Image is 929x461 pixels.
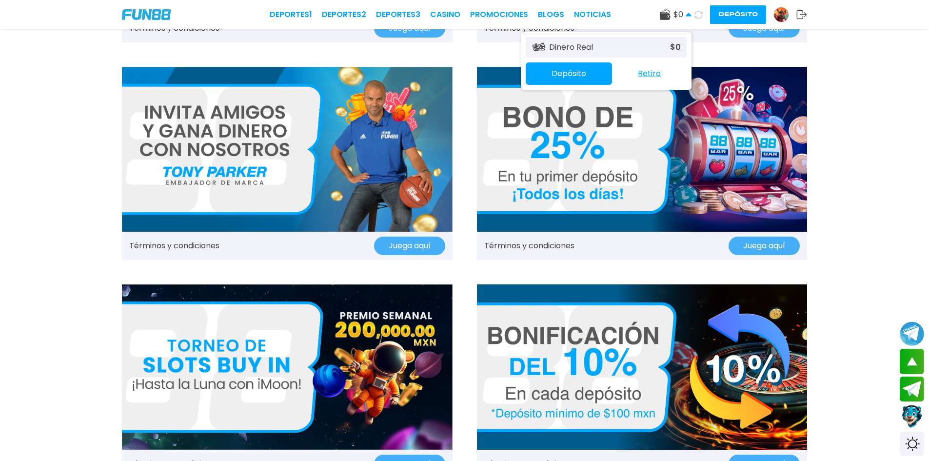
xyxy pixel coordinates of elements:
[122,284,453,450] img: Promo Banner
[477,67,808,232] img: Promo Banner
[122,67,453,232] img: Promo Banner
[729,237,800,255] button: Juega aquí
[900,432,924,456] div: Switch theme
[477,284,808,450] img: Promo Banner
[538,9,564,20] a: BLOGS
[612,63,687,84] button: Retiro
[122,9,171,20] img: Company Logo
[270,9,312,20] a: Deportes1
[549,41,593,53] p: Dinero Real
[484,240,574,252] a: Términos y condiciones
[129,240,219,252] a: Términos y condiciones
[670,41,681,53] p: $ 0
[900,321,924,346] button: Join telegram channel
[574,9,611,20] a: NOTICIAS
[673,9,692,20] span: $ 0
[376,9,420,20] a: Deportes3
[900,349,924,374] button: scroll up
[526,62,612,85] button: Depósito
[374,237,445,255] button: Juega aquí
[773,7,796,22] a: Avatar
[430,9,460,20] a: CASINO
[900,404,924,429] button: Contact customer service
[710,5,766,24] button: Depósito
[774,7,789,22] img: Avatar
[900,377,924,402] button: Join telegram
[470,9,528,20] a: Promociones
[322,9,366,20] a: Deportes2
